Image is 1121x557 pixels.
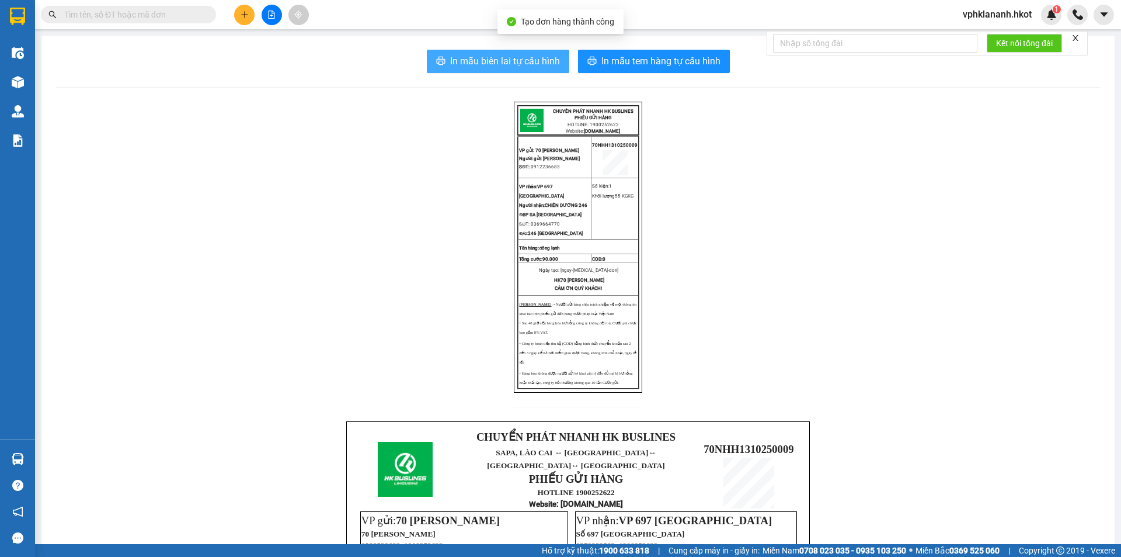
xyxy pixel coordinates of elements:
span: VP 697 [GEOGRAPHIC_DATA] [519,184,564,199]
span: Đ/c: [519,231,528,236]
span: VP gửi: [519,148,534,153]
span: VP nhận: [576,514,772,527]
span: 70NHH1310250009 [704,443,793,455]
sup: 1 [1053,5,1061,13]
span: 0379232522, 1900252622 [576,541,658,550]
span: ↔ [GEOGRAPHIC_DATA] [571,461,665,470]
span: Miền Nam [763,544,906,557]
strong: HOTLINE 1900252622 [537,488,614,497]
span: copyright [1056,546,1064,555]
span: HK70 [PERSON_NAME] [554,278,604,283]
span: | [1008,544,1010,557]
span: [PERSON_NAME] [543,156,580,161]
span: In mẫu tem hàng tự cấu hình [601,54,720,68]
span: notification [12,506,23,517]
img: warehouse-icon [12,105,24,117]
img: phone-icon [1073,9,1083,20]
span: 55 KG [615,193,628,199]
input: Tìm tên, số ĐT hoặc mã đơn [64,8,202,21]
button: file-add [262,5,282,25]
span: 70 [PERSON_NAME] [535,148,579,153]
strong: [DOMAIN_NAME] [584,129,620,134]
img: icon-new-feature [1046,9,1057,20]
strong: : [DOMAIN_NAME] [529,499,623,508]
span: KG [615,193,633,199]
span: vphklananh.hkot [953,7,1041,22]
strong: [PERSON_NAME] [519,302,551,306]
input: Nhập số tổng đài [773,34,977,53]
span: Kết nối tổng đài [996,37,1053,50]
span: Tạo đơn hàng thành công [521,17,614,26]
span: SAPA, LÀO CAI ↔ [GEOGRAPHIC_DATA] [487,448,664,470]
span: • Công ty hoàn tiền thu hộ (COD) bằng hình thức chuyển khoản sau 2 đến 3 ngày kể từ thời điểm gia... [519,341,636,364]
span: 1 [1054,5,1059,13]
span: Website: [566,129,620,134]
img: logo-vxr [10,8,25,25]
strong: 0708 023 035 - 0935 103 250 [799,546,906,555]
span: 0 [603,257,605,262]
img: warehouse-icon [12,76,24,88]
span: đông lạnh [539,245,559,251]
span: Số kiện: [592,184,612,189]
span: Cung cấp máy in - giấy in: [669,544,760,557]
span: CHIẾN DƯƠNG 246 ĐBP SA [GEOGRAPHIC_DATA] [519,203,587,217]
span: file-add [267,11,276,19]
img: warehouse-icon [12,453,24,465]
strong: CHUYỂN PHÁT NHANH HK BUSLINES [553,109,633,114]
span: Người gửi: [519,156,542,161]
strong: CHUYỂN PHÁT NHANH HK BUSLINES [476,431,676,443]
span: printer [587,56,597,67]
span: Khối lượng [592,193,615,199]
span: VP gửi: [361,514,500,527]
span: Miền Bắc [915,544,1000,557]
span: 246 [GEOGRAPHIC_DATA] [519,231,583,236]
span: SĐT: 0369664770 [519,222,560,227]
span: ⚪️ [909,548,913,553]
span: Website [529,500,556,508]
span: message [12,532,23,544]
span: 0588522622, 1900252622 [361,541,443,550]
strong: PHIẾU GỬI HÀNG [575,115,611,120]
strong: PHIẾU GỬI HÀNG [529,473,624,485]
span: 70 [PERSON_NAME] [361,530,436,538]
span: 1 [609,184,612,189]
strong: 0369 525 060 [949,546,1000,555]
span: : • Người gửi hàng chịu trách nhiệm về mọi thông tin khai báo trên phiếu gửi đơn hàng trước pháp ... [519,302,636,316]
span: VP nhận: [519,184,537,189]
span: HOTLINE: 1900252622 [568,122,619,127]
span: COD: [592,257,605,262]
strong: Tên hàng: [519,245,559,251]
span: aim [294,11,302,19]
span: Số 697 [GEOGRAPHIC_DATA] [576,530,685,538]
button: aim [288,5,309,25]
span: ↔ [GEOGRAPHIC_DATA] [487,448,664,470]
strong: 1900 633 818 [599,546,649,555]
button: printerIn mẫu tem hàng tự cấu hình [578,50,730,73]
img: logo [520,109,544,132]
img: solution-icon [12,134,24,147]
span: Ngày tạo: [ngay-[MEDICAL_DATA]-don] [539,268,618,273]
span: 70NHH1310250009 [592,143,638,148]
span: close [1071,34,1080,42]
span: VP 697 [GEOGRAPHIC_DATA] [619,514,772,527]
span: Hỗ trợ kỹ thuật: [542,544,649,557]
span: printer [436,56,445,67]
span: 0912236683 [531,164,560,169]
span: plus [241,11,249,19]
span: question-circle [12,480,23,491]
button: Kết nối tổng đài [987,34,1062,53]
span: search [48,11,57,19]
span: In mẫu biên lai tự cấu hình [450,54,560,68]
span: • Sau 48 giờ nếu hàng hóa hư hỏng công ty không đền bù, Cước phí chưa bao gồm 8% VAT. [519,321,636,334]
span: caret-down [1099,9,1109,20]
strong: SĐT: [519,164,530,169]
button: caret-down [1094,5,1114,25]
img: warehouse-icon [12,47,24,59]
button: plus [234,5,255,25]
span: 70 [PERSON_NAME] [396,514,500,527]
button: printerIn mẫu biên lai tự cấu hình [427,50,569,73]
span: check-circle [507,17,516,26]
span: | [658,544,660,557]
span: Người nhận: [519,203,545,208]
span: CẢM ƠN QUÝ KHÁCH! [555,286,602,291]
